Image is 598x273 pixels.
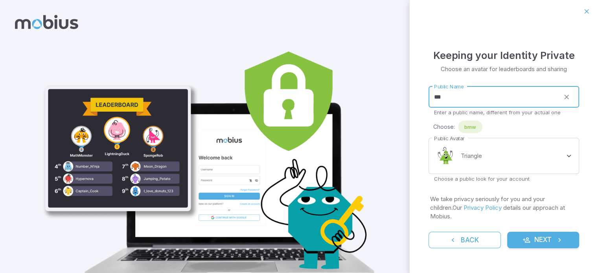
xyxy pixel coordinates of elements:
label: Public Name [434,83,464,90]
label: Public Avatar [434,135,464,142]
button: Next [507,232,580,248]
p: Choose a public look for your account [434,175,574,182]
p: Choose an avatar for leaderboards and sharing [441,65,567,73]
div: bmw [458,121,482,133]
div: Choose: [433,121,579,133]
button: Back [429,232,501,248]
a: Privacy Policy [464,204,502,211]
img: triangle.svg [434,144,458,168]
span: bmw [458,123,482,131]
button: clear [559,90,574,104]
h4: Keeping your Identity Private [433,48,575,63]
p: Enter a public name, different from your actual one [434,109,574,116]
p: Triangle [461,152,482,160]
p: We take privacy seriously for you and your children. Our details our approach at Mobius. [430,195,578,221]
